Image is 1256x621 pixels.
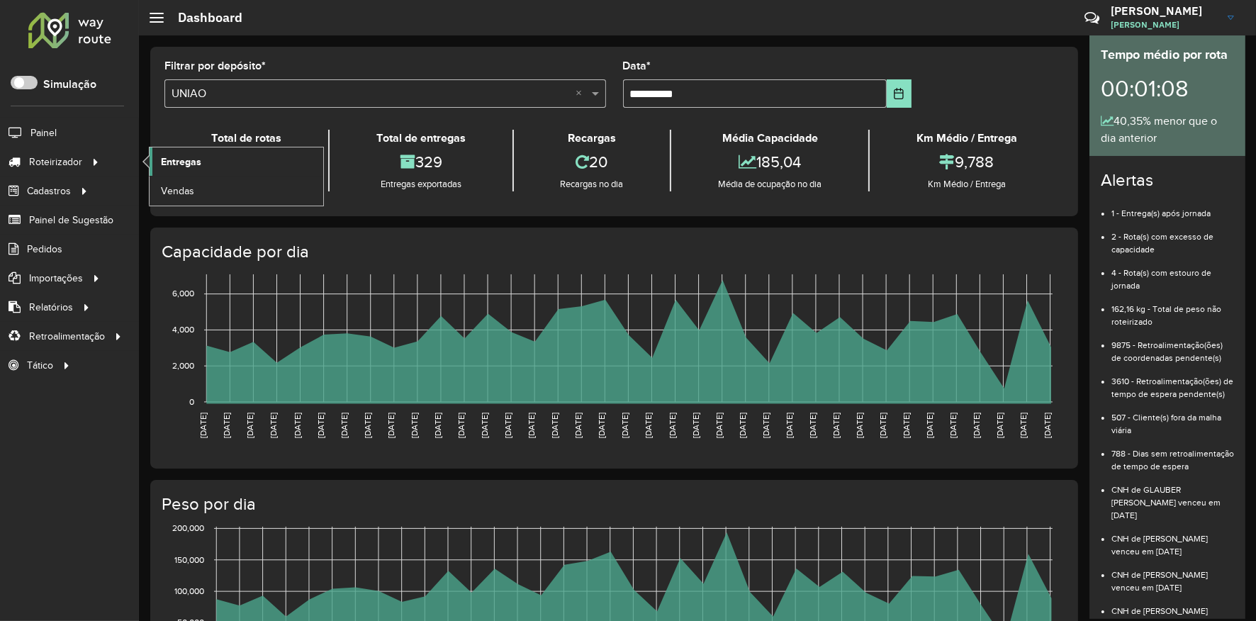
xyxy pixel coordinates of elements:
div: 20 [517,147,667,177]
span: Entregas [161,155,201,169]
label: Simulação [43,76,96,93]
text: [DATE] [668,413,677,438]
text: [DATE] [925,413,934,438]
text: [DATE] [269,413,279,438]
li: 1 - Entrega(s) após jornada [1111,196,1234,220]
text: 2,000 [172,361,194,370]
label: Filtrar por depósito [164,57,266,74]
div: Tempo médio por rota [1101,45,1234,65]
text: [DATE] [480,413,489,438]
text: [DATE] [948,413,958,438]
text: [DATE] [714,413,724,438]
text: [DATE] [363,413,372,438]
a: Vendas [150,177,323,205]
li: 9875 - Retroalimentação(ões) de coordenadas pendente(s) [1111,328,1234,364]
div: Média Capacidade [675,130,865,147]
text: [DATE] [597,413,606,438]
div: Total de entregas [333,130,509,147]
text: [DATE] [1019,413,1028,438]
text: [DATE] [1043,413,1052,438]
text: 0 [189,397,194,406]
span: Painel de Sugestão [29,213,113,228]
div: 00:01:08 [1101,65,1234,113]
span: Roteirizador [29,155,82,169]
li: CNH de GLAUBER [PERSON_NAME] venceu em [DATE] [1111,473,1234,522]
text: [DATE] [503,413,512,438]
li: 788 - Dias sem retroalimentação de tempo de espera [1111,437,1234,473]
div: 9,788 [873,147,1060,177]
span: Vendas [161,184,194,198]
h4: Alertas [1101,170,1234,191]
text: [DATE] [902,413,911,438]
span: Pedidos [27,242,62,257]
span: Painel [30,125,57,140]
div: Total de rotas [168,130,325,147]
div: 40,35% menor que o dia anterior [1101,113,1234,147]
div: 185,04 [675,147,865,177]
text: 100,000 [174,586,204,595]
a: Entregas [150,147,323,176]
text: [DATE] [785,413,794,438]
h4: Peso por dia [162,494,1064,515]
text: [DATE] [456,413,466,438]
text: [DATE] [573,413,583,438]
text: [DATE] [831,413,841,438]
li: 4 - Rota(s) com estouro de jornada [1111,256,1234,292]
button: Choose Date [887,79,911,108]
span: [PERSON_NAME] [1111,18,1217,31]
text: [DATE] [527,413,536,438]
text: [DATE] [340,413,349,438]
label: Data [623,57,651,74]
span: Clear all [576,85,588,102]
text: [DATE] [738,413,747,438]
a: Contato Rápido [1077,3,1107,33]
text: [DATE] [644,413,654,438]
span: Relatórios [29,300,73,315]
div: Km Médio / Entrega [873,130,1060,147]
div: Média de ocupação no dia [675,177,865,191]
h3: [PERSON_NAME] [1111,4,1217,18]
text: [DATE] [386,413,396,438]
text: [DATE] [433,413,442,438]
text: [DATE] [293,413,302,438]
li: CNH de [PERSON_NAME] venceu em [DATE] [1111,558,1234,594]
li: 2 - Rota(s) com excesso de capacidade [1111,220,1234,256]
text: [DATE] [808,413,817,438]
span: Importações [29,271,83,286]
text: [DATE] [316,413,325,438]
text: [DATE] [222,413,231,438]
text: [DATE] [761,413,770,438]
text: 4,000 [172,325,194,335]
span: Retroalimentação [29,329,105,344]
h4: Capacidade por dia [162,242,1064,262]
text: 150,000 [174,555,204,564]
text: [DATE] [972,413,981,438]
div: Recargas no dia [517,177,667,191]
div: Km Médio / Entrega [873,177,1060,191]
li: 3610 - Retroalimentação(ões) de tempo de espera pendente(s) [1111,364,1234,401]
li: 507 - Cliente(s) fora da malha viária [1111,401,1234,437]
h2: Dashboard [164,10,242,26]
text: [DATE] [855,413,864,438]
text: [DATE] [621,413,630,438]
text: [DATE] [550,413,559,438]
span: Cadastros [27,184,71,198]
div: Entregas exportadas [333,177,509,191]
text: 6,000 [172,289,194,298]
span: Tático [27,358,53,373]
text: [DATE] [198,413,208,438]
text: [DATE] [878,413,887,438]
div: Recargas [517,130,667,147]
text: [DATE] [245,413,254,438]
text: [DATE] [996,413,1005,438]
text: [DATE] [410,413,419,438]
li: CNH de [PERSON_NAME] venceu em [DATE] [1111,522,1234,558]
li: 162,16 kg - Total de peso não roteirizado [1111,292,1234,328]
div: 329 [333,147,509,177]
text: 200,000 [172,524,204,533]
text: [DATE] [691,413,700,438]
